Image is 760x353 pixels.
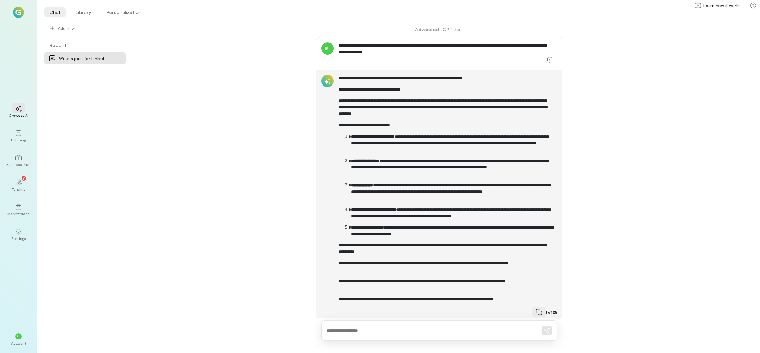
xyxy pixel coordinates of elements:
div: Write a post for LinkedIn to generate interest in… [59,55,107,62]
a: Settings [7,224,30,246]
div: Growegy AI [9,113,29,118]
span: 1 of 25 [546,310,557,314]
a: Growegy AI [7,100,30,123]
li: Personalization [101,7,146,17]
div: Marketplace [7,211,30,216]
li: Chat [44,7,66,17]
div: Business Plan [6,162,30,167]
div: Recent [44,42,126,48]
a: Funding [7,174,30,197]
li: Library [70,7,96,17]
div: Account [11,341,26,346]
a: Marketplace [7,199,30,221]
div: Funding [12,187,25,192]
span: 7 [23,175,25,181]
span: Learn how it works [703,2,741,9]
a: Planning [7,125,30,147]
a: Business Plan [7,150,30,172]
span: Add new [58,25,121,31]
div: Planning [11,137,26,142]
div: Settings [11,236,26,241]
